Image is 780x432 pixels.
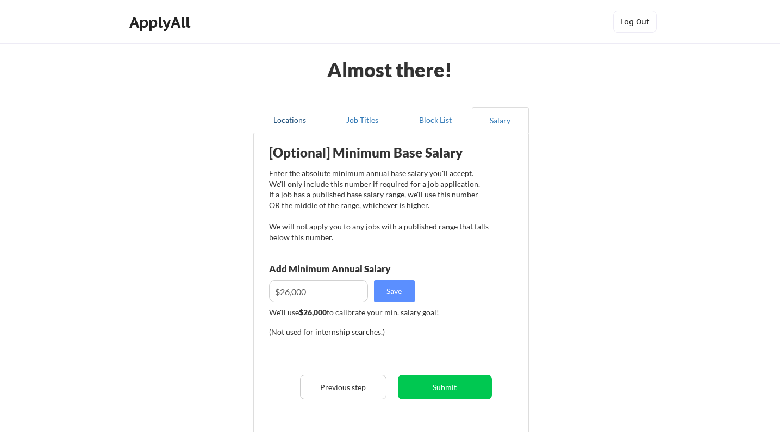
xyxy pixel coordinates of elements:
button: Submit [398,375,492,399]
button: Log Out [613,11,657,33]
strong: $26,000 [299,308,327,317]
div: We'll use to calibrate your min. salary goal! [269,307,489,318]
div: (Not used for internship searches.) [269,327,416,337]
button: Job Titles [326,107,399,133]
button: Save [374,280,415,302]
input: E.g. $100,000 [269,280,368,302]
div: ApplyAll [129,13,194,32]
button: Salary [472,107,529,133]
div: Enter the absolute minimum annual base salary you'll accept. We'll only include this number if re... [269,168,489,242]
div: [Optional] Minimum Base Salary [269,146,489,159]
button: Block List [399,107,472,133]
button: Locations [253,107,326,133]
button: Previous step [300,375,386,399]
div: Add Minimum Annual Salary [269,264,439,273]
div: Almost there! [314,60,465,79]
